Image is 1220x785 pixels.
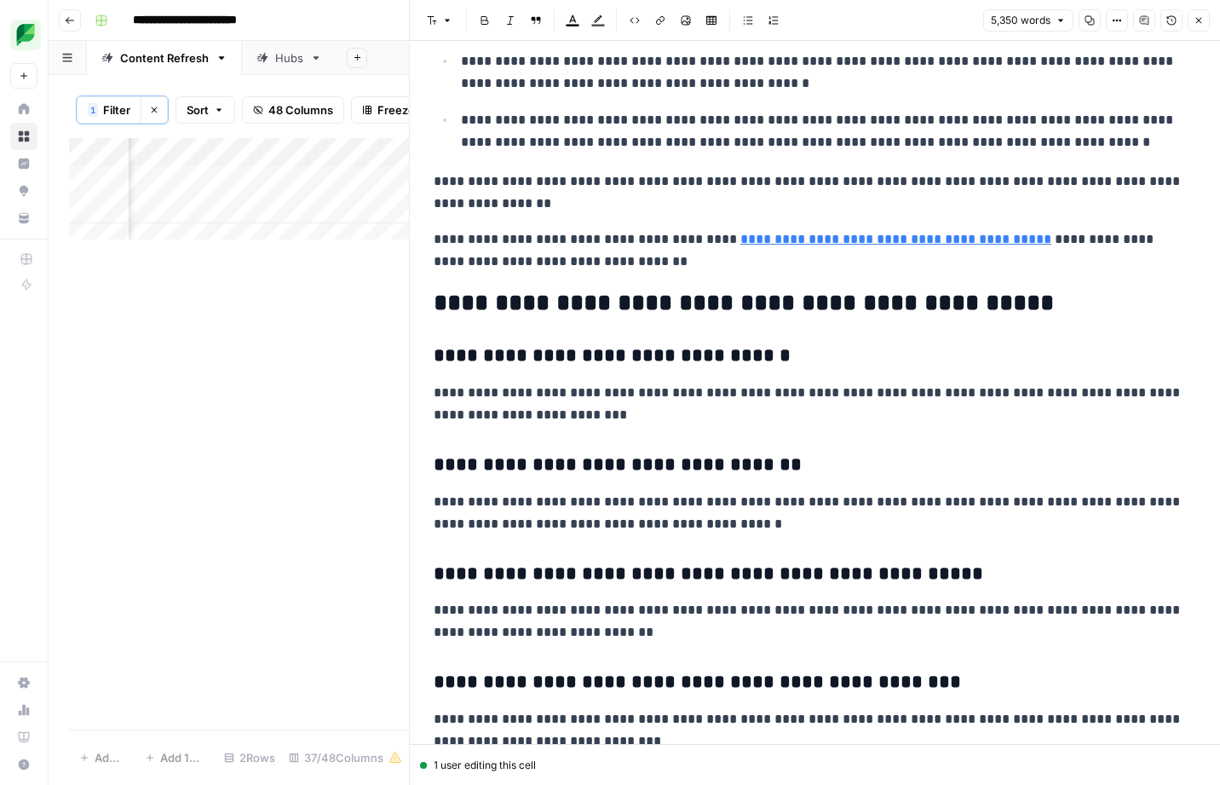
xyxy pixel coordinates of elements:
[351,96,476,124] button: Freeze Columns
[103,101,130,118] span: Filter
[10,177,37,205] a: Opportunities
[983,9,1073,32] button: 5,350 words
[88,103,98,117] div: 1
[420,758,1210,773] div: 1 user editing this cell
[95,749,124,766] span: Add Row
[268,101,333,118] span: 48 Columns
[10,205,37,232] a: Your Data
[991,13,1050,28] span: 5,350 words
[10,669,37,696] a: Settings
[87,41,242,75] a: Content Refresh
[160,749,207,766] span: Add 10 Rows
[10,751,37,778] button: Help + Support
[90,103,95,117] span: 1
[135,744,217,771] button: Add 10 Rows
[187,101,209,118] span: Sort
[69,744,135,771] button: Add Row
[377,101,465,118] span: Freeze Columns
[77,96,141,124] button: 1Filter
[10,724,37,751] a: Learning Hub
[10,20,41,50] img: SproutSocial Logo
[10,696,37,724] a: Usage
[120,49,209,66] div: Content Refresh
[176,96,235,124] button: Sort
[275,49,303,66] div: Hubs
[217,744,282,771] div: 2 Rows
[10,95,37,123] a: Home
[242,96,344,124] button: 48 Columns
[10,150,37,177] a: Insights
[242,41,337,75] a: Hubs
[10,123,37,150] a: Browse
[282,744,409,771] div: 37/48 Columns
[10,14,37,56] button: Workspace: SproutSocial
